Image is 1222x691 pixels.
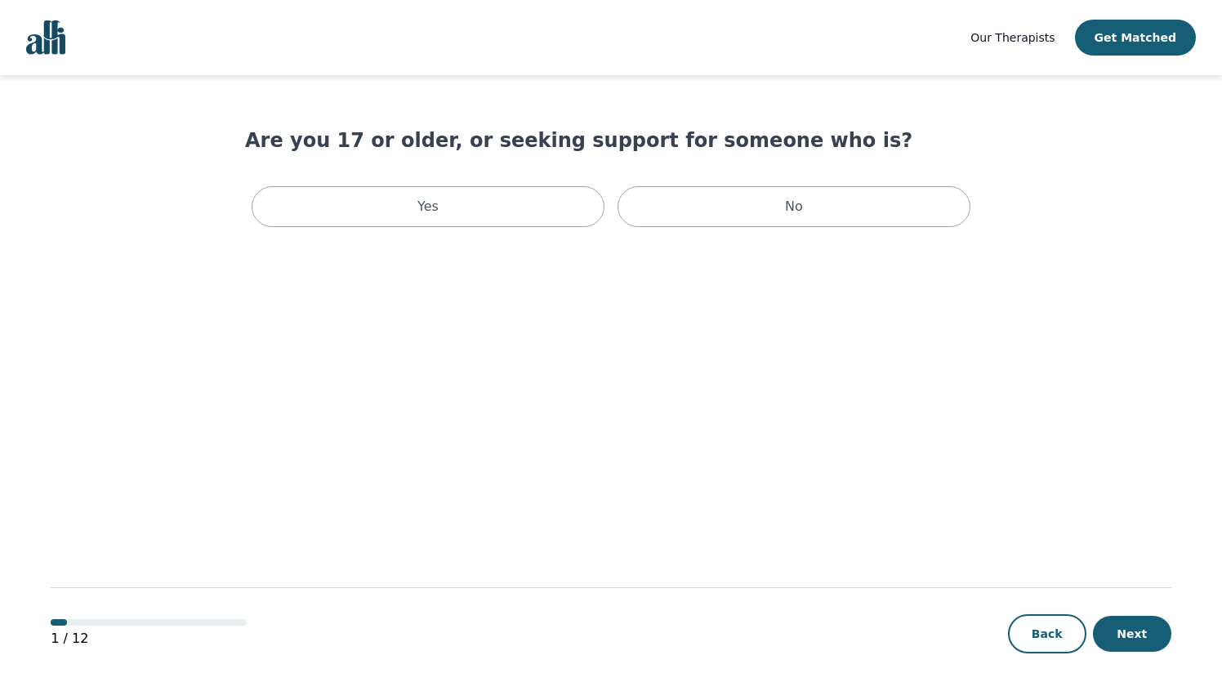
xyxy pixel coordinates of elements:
[1008,614,1086,653] button: Back
[1093,616,1171,652] button: Next
[785,197,803,216] p: No
[51,629,247,649] p: 1 / 12
[970,28,1055,47] a: Our Therapists
[26,20,65,55] img: alli logo
[1075,20,1196,56] button: Get Matched
[417,197,439,216] p: Yes
[970,31,1055,44] span: Our Therapists
[245,127,977,154] h1: Are you 17 or older, or seeking support for someone who is?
